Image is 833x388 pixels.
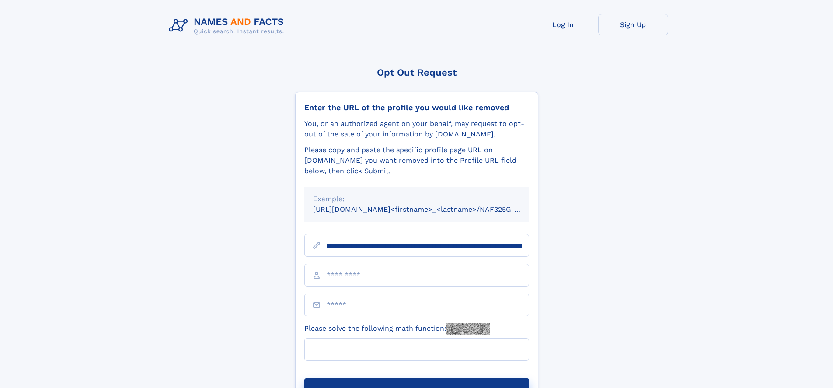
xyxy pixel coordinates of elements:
[304,119,529,140] div: You, or an authorized agent on your behalf, may request to opt-out of the sale of your informatio...
[304,323,490,335] label: Please solve the following math function:
[165,14,291,38] img: Logo Names and Facts
[304,145,529,176] div: Please copy and paste the specific profile page URL on [DOMAIN_NAME] you want removed into the Pr...
[313,194,520,204] div: Example:
[313,205,546,213] small: [URL][DOMAIN_NAME]<firstname>_<lastname>/NAF325G-xxxxxxxx
[598,14,668,35] a: Sign Up
[304,103,529,112] div: Enter the URL of the profile you would like removed
[295,67,538,78] div: Opt Out Request
[528,14,598,35] a: Log In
